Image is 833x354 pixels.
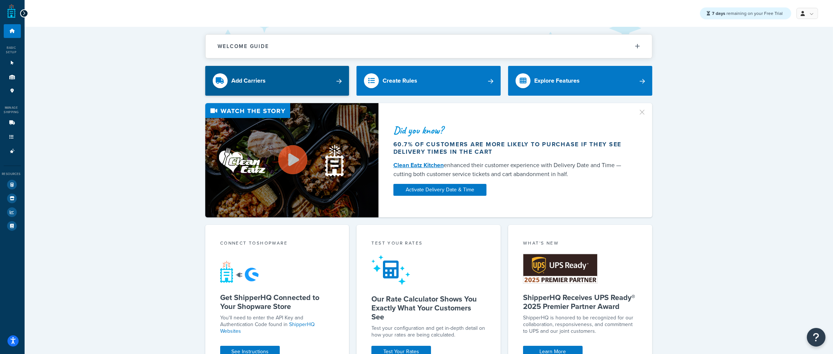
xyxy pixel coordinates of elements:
div: Explore Features [534,76,580,86]
a: Clean Eatz Kitchen [393,161,444,169]
li: Origins [4,70,21,84]
span: remaining on your Free Trial [712,10,783,17]
li: Advanced Features [4,144,21,158]
img: Video thumbnail [205,103,379,217]
strong: 7 days [712,10,725,17]
h5: Our Rate Calculator Shows You Exactly What Your Customers See [371,294,486,321]
li: Carriers [4,116,21,130]
li: Analytics [4,205,21,219]
h5: ShipperHQ Receives UPS Ready® 2025 Premier Partner Award [523,293,637,311]
a: Create Rules [357,66,501,96]
li: Test Your Rates [4,178,21,191]
li: Shipping Rules [4,130,21,144]
h2: Welcome Guide [218,44,269,49]
div: Create Rules [383,76,417,86]
div: Test your rates [371,240,486,248]
li: Marketplace [4,192,21,205]
li: Pickup Locations [4,84,21,98]
p: You'll need to enter the API Key and Authentication Code found in [220,315,335,335]
a: ShipperHQ Websites [220,320,315,335]
button: Welcome Guide [206,35,652,58]
p: ShipperHQ is honored to be recognized for our collaboration, responsiveness, and commitment to UP... [523,315,637,335]
h5: Get ShipperHQ Connected to Your Shopware Store [220,293,335,311]
div: Connect to Shopware [220,240,335,248]
button: Open Resource Center [807,328,826,347]
li: Websites [4,56,21,70]
div: Add Carriers [231,76,266,86]
div: What's New [523,240,637,248]
a: Add Carriers [205,66,349,96]
div: 60.7% of customers are more likely to purchase if they see delivery times in the cart [393,141,629,156]
li: Dashboard [4,24,21,38]
div: enhanced their customer experience with Delivery Date and Time — cutting both customer service ti... [393,161,629,179]
div: Did you know? [393,125,629,135]
li: Help Docs [4,219,21,233]
a: Activate Delivery Date & Time [393,184,487,196]
img: connect-shq-shopware-b1d46161.svg [220,261,260,284]
a: Explore Features [508,66,652,96]
div: Test your configuration and get in-depth detail on how your rates are being calculated. [371,325,486,338]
